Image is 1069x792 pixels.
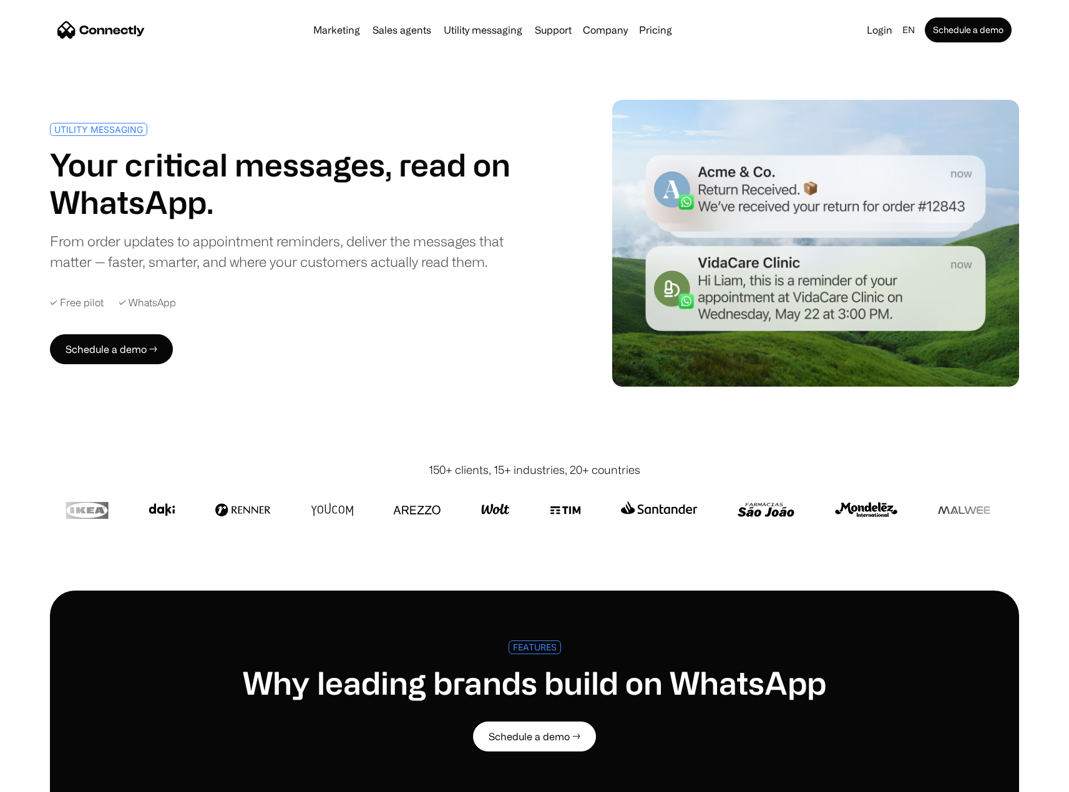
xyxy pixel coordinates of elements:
a: Login [862,21,897,39]
div: en [902,21,915,39]
a: Schedule a demo → [473,722,596,751]
a: Utility messaging [439,25,527,35]
a: home [57,21,145,39]
div: From order updates to appointment reminders, deliver the messages that matter — faster, smarter, ... [50,231,529,272]
h1: Your critical messages, read on WhatsApp. [50,146,529,221]
a: Sales agents [368,25,436,35]
div: en [897,21,922,39]
div: UTILITY MESSAGING [54,125,143,134]
a: Support [530,25,577,35]
a: Schedule a demo → [50,334,173,364]
div: ✓ Free pilot [50,297,104,309]
div: ✓ WhatsApp [119,297,176,309]
a: Schedule a demo [925,17,1012,42]
div: Company [579,21,632,39]
a: Pricing [634,25,677,35]
a: Marketing [308,25,365,35]
ul: Language list [25,770,75,788]
div: FEATURES [513,642,557,652]
div: Company [583,21,628,39]
h1: Why leading brands build on WhatsApp [243,664,826,702]
div: 150+ clients, 15+ industries, 20+ countries [429,461,640,478]
aside: Language selected: English [12,769,75,788]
